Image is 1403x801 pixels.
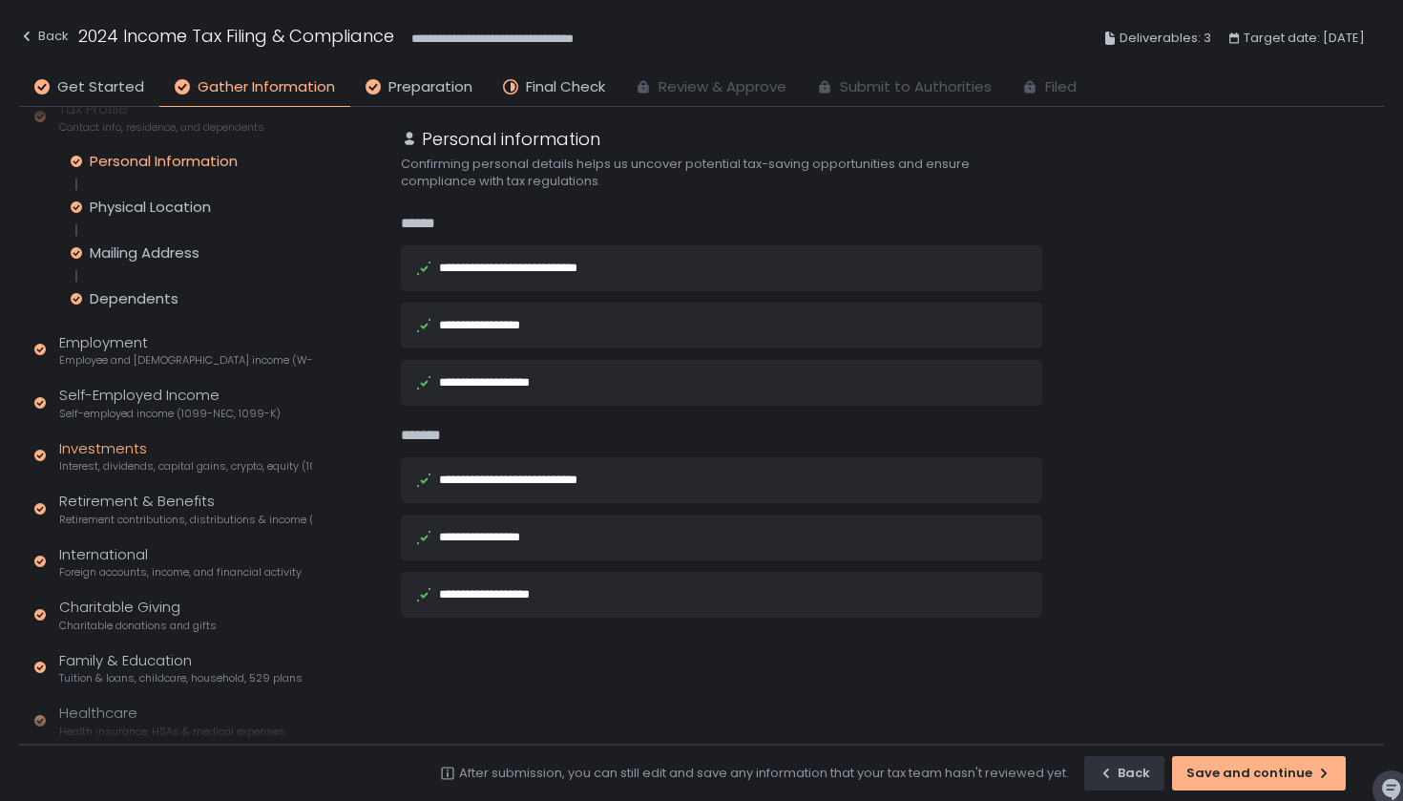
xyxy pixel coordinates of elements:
div: Back [1099,765,1150,782]
div: Personal Information [90,152,238,171]
span: Retirement contributions, distributions & income (1099-R, 5498) [59,513,312,527]
span: Submit to Authorities [840,76,992,98]
span: Tuition & loans, childcare, household, 529 plans [59,671,303,685]
span: Final Check [526,76,605,98]
button: Back [19,23,69,54]
div: Confirming personal details helps us uncover potential tax-saving opportunities and ensure compli... [401,156,1042,190]
span: Interest, dividends, capital gains, crypto, equity (1099s, K-1s) [59,459,312,474]
span: Deliverables: 3 [1120,27,1211,50]
span: Gather Information [198,76,335,98]
div: Family & Education [59,650,303,686]
span: Target date: [DATE] [1244,27,1365,50]
div: International [59,544,302,580]
span: Get Started [57,76,144,98]
span: Review & Approve [659,76,786,98]
span: Charitable donations and gifts [59,619,217,633]
div: Save and continue [1186,765,1331,782]
span: Employee and [DEMOGRAPHIC_DATA] income (W-2s) [59,353,312,368]
div: Charitable Giving [59,597,217,633]
span: Contact info, residence, and dependents [59,120,264,135]
button: Save and continue [1172,756,1346,790]
div: Investments [59,438,312,474]
span: Preparation [388,76,472,98]
div: Retirement & Benefits [59,491,312,527]
span: Health insurance, HSAs & medical expenses [59,725,285,739]
span: Self-employed income (1099-NEC, 1099-K) [59,407,281,421]
span: Filed [1045,76,1077,98]
div: Employment [59,332,312,369]
div: Dependents [90,289,178,308]
div: Mailing Address [90,243,199,263]
div: Back [19,25,69,48]
h1: Personal information [422,126,600,152]
div: After submission, you can still edit and save any information that your tax team hasn't reviewed ... [459,765,1069,782]
span: Foreign accounts, income, and financial activity [59,565,302,580]
button: Back [1084,756,1164,790]
div: Physical Location [90,198,211,217]
div: Self-Employed Income [59,385,281,421]
h1: 2024 Income Tax Filing & Compliance [78,23,394,49]
div: Healthcare [59,703,285,739]
div: Tax Profile [59,98,264,135]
